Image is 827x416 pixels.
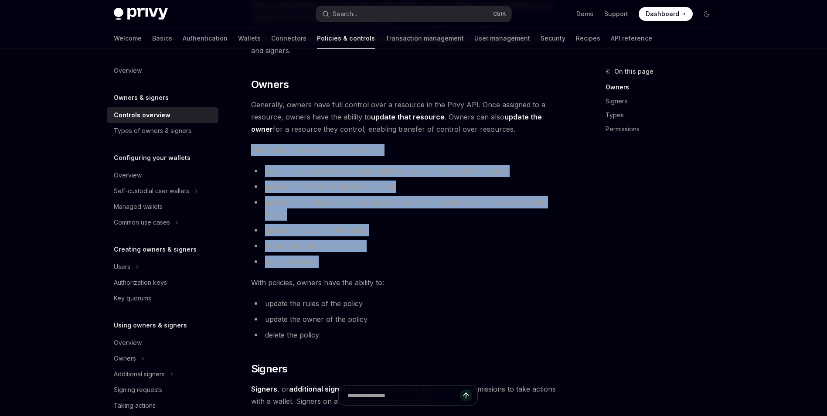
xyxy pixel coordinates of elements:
strong: update that resource [371,113,445,121]
div: Common use cases [114,217,170,228]
a: Managed wallets [107,199,218,215]
a: Key quorums [107,290,218,306]
span: With policies, owners have the ability to: [251,276,565,289]
div: Overview [114,65,142,76]
div: Overview [114,338,142,348]
a: Authentication [183,28,228,49]
div: Additional signers [114,369,165,379]
span: update the additional signers assigned to the wallet, and the policies assigned to each signer [265,198,546,219]
a: Overview [107,63,218,78]
div: Managed wallets [114,201,163,212]
a: Types of owners & signers [107,123,218,139]
a: Overview [107,167,218,183]
li: update the rules of the policy [251,297,565,310]
a: Security [541,28,565,49]
div: Taking actions [114,400,156,411]
a: Connectors [271,28,306,49]
a: Overview [107,335,218,351]
a: Demo [576,10,594,18]
a: Types [606,108,721,122]
span: delete the wallet [265,257,319,266]
div: Signing requests [114,385,162,395]
a: Policies & controls [317,28,375,49]
span: update the owner of the wallet [265,226,367,235]
div: Search... [333,9,357,19]
img: dark logo [114,8,168,20]
button: Common use cases [107,215,218,230]
button: Owners [107,351,218,366]
a: Basics [152,28,172,49]
a: Recipes [576,28,600,49]
span: Dashboard [646,10,679,18]
a: Authorization keys [107,275,218,290]
a: Support [604,10,628,18]
span: export the wallet’s private key [265,242,364,250]
span: sign and transact with the wallet (within the scope of the wallet’s policies) [265,167,507,175]
div: Overview [114,170,142,181]
h5: Creating owners & signers [114,244,197,255]
a: Wallets [238,28,261,49]
div: Owners [114,353,136,364]
button: Users [107,259,218,275]
button: Toggle dark mode [700,7,714,21]
div: Controls overview [114,110,170,120]
h5: Configuring your wallets [114,153,191,163]
a: Welcome [114,28,142,49]
div: Types of owners & signers [114,126,191,136]
a: API reference [611,28,652,49]
a: Controls overview [107,107,218,123]
button: Self-custodial user wallets [107,183,218,199]
div: Key quorums [114,293,151,303]
button: Send message [460,389,472,402]
span: Ctrl K [493,10,506,17]
span: On this page [614,66,653,77]
div: Authorization keys [114,277,167,288]
a: Taking actions [107,398,218,413]
div: Users [114,262,130,272]
span: update the policies assigned to a wallet [265,182,394,191]
span: With wallets, owners have the ability to: [251,144,565,156]
a: Dashboard [639,7,693,21]
h5: Using owners & signers [114,320,187,331]
input: Ask a question... [347,386,460,405]
li: update the owner of the policy [251,313,565,325]
div: Self-custodial user wallets [114,186,189,196]
a: Signers [606,94,721,108]
span: Owners [251,78,289,92]
button: Search...CtrlK [316,6,511,22]
h5: Owners & signers [114,92,169,103]
a: Owners [606,80,721,94]
span: Signers [251,362,288,376]
span: , or , are parties that are given scoped permissions to take actions with a wallet. Signers on a ... [251,383,565,407]
a: Transaction management [385,28,464,49]
li: delete the policy [251,329,565,341]
a: Signing requests [107,382,218,398]
a: User management [474,28,530,49]
button: Additional signers [107,366,218,382]
span: Generally, owners have full control over a resource in the Privy API. Once assigned to a resource... [251,99,565,135]
a: Permissions [606,122,721,136]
